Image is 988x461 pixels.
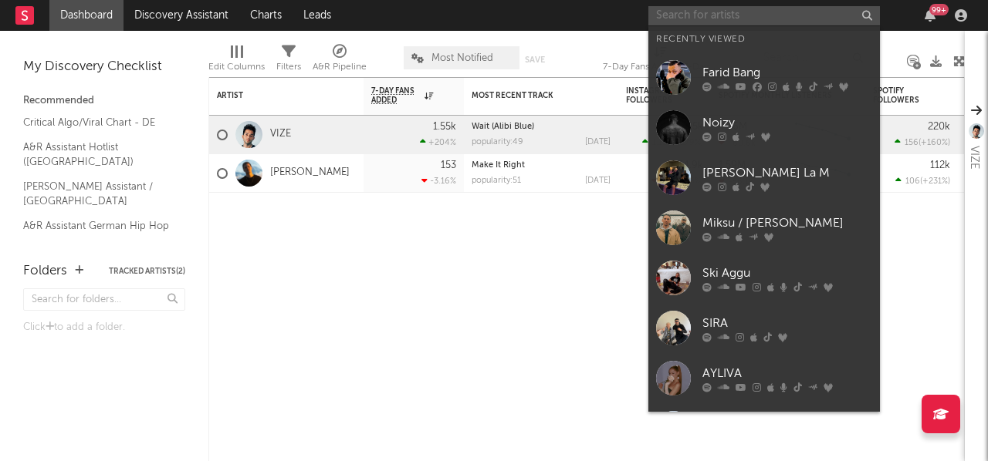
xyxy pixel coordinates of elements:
[648,153,880,203] a: [PERSON_NAME] La M
[702,314,872,332] div: SIRA
[270,128,291,141] a: VIZE
[472,123,611,131] div: Wait (Alibi Blue)
[648,403,880,453] a: [PERSON_NAME]
[648,353,880,403] a: AYLIVA
[929,4,949,15] div: 99 +
[472,123,534,131] a: Wait (Alibi Blue)
[873,86,927,105] div: Spotify Followers
[702,63,872,82] div: Farid Bang
[472,91,587,100] div: Most Recent Track
[472,161,611,170] div: Make It Right
[23,217,170,249] a: A&R Assistant German Hip Hop Hotlist
[648,52,880,103] a: Farid Bang
[472,161,525,170] a: Make It Right
[702,214,872,232] div: Miksu / [PERSON_NAME]
[208,39,265,83] div: Edit Columns
[313,39,367,83] div: A&R Pipeline
[441,160,456,170] div: 153
[23,58,185,76] div: My Discovery Checklist
[276,39,301,83] div: Filters
[23,139,170,170] a: A&R Assistant Hotlist ([GEOGRAPHIC_DATA])
[895,137,950,147] div: ( )
[270,167,350,180] a: [PERSON_NAME]
[895,176,950,186] div: ( )
[431,53,493,63] span: Most Notified
[23,92,185,110] div: Recommended
[109,268,185,275] button: Tracked Artists(2)
[603,39,719,83] div: 7-Day Fans Added (7-Day Fans Added)
[626,86,680,105] div: Instagram Followers
[648,103,880,153] a: Noizy
[313,58,367,76] div: A&R Pipeline
[23,178,170,210] a: [PERSON_NAME] Assistant / [GEOGRAPHIC_DATA]
[472,177,521,185] div: popularity: 51
[585,138,611,146] div: [DATE]
[421,176,456,186] div: -3.16 %
[276,58,301,76] div: Filters
[921,139,948,147] span: +160 %
[930,160,950,170] div: 112k
[23,114,170,131] a: Critical Algo/Viral Chart - DE
[648,6,880,25] input: Search for artists
[656,30,872,49] div: Recently Viewed
[642,137,703,147] div: ( )
[905,139,919,147] span: 156
[702,264,872,282] div: Ski Aggu
[702,163,872,182] div: [PERSON_NAME] La M
[433,122,456,132] div: 1.55k
[648,203,880,253] a: Miksu / [PERSON_NAME]
[23,262,67,281] div: Folders
[585,177,611,185] div: [DATE]
[603,58,719,76] div: 7-Day Fans Added (7-Day Fans Added)
[525,56,545,64] button: Save
[965,146,983,170] div: VIZE
[925,9,936,22] button: 99+
[648,253,880,303] a: Ski Aggu
[472,138,523,146] div: popularity: 49
[420,137,456,147] div: +204 %
[648,303,880,353] a: SIRA
[23,318,185,337] div: Click to add a folder.
[371,86,421,105] span: 7-Day Fans Added
[208,58,265,76] div: Edit Columns
[23,288,185,311] input: Search for folders...
[922,177,948,186] span: +231 %
[702,364,872,382] div: AYLIVA
[217,91,333,100] div: Artist
[905,177,920,186] span: 106
[702,113,872,132] div: Noizy
[928,122,950,132] div: 220k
